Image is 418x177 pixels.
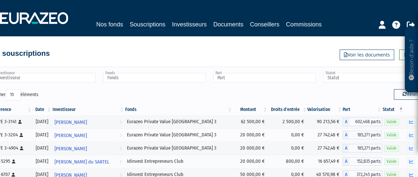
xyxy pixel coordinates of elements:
div: [DATE] [34,118,50,125]
span: Valide [384,159,399,165]
th: Droits d'entrée: activer pour trier la colonne par ordre croissant [268,104,307,115]
th: Date: activer pour trier la colonne par ordre croissant [32,104,52,115]
th: Part: activer pour trier la colonne par ordre croissant [343,104,382,115]
span: Valide [384,145,399,152]
i: [Français] Personne physique [12,159,16,163]
span: 602,468 parts [349,118,382,126]
td: 0,00 € [268,128,307,142]
td: 800,00 € [268,155,307,168]
span: 185,271 parts [349,144,382,153]
span: Valide [384,132,399,138]
p: Besoin d'aide ? [408,30,415,89]
a: Conseillers [250,20,280,29]
a: Souscriptions [130,20,165,30]
a: Documents [213,20,244,29]
i: Voir l'investisseur [120,156,122,168]
td: 0,00 € [268,142,307,155]
td: 20 000,00 € [233,155,268,168]
div: [DATE] [34,131,50,138]
th: Investisseur: activer pour trier la colonne par ordre croissant [52,104,125,115]
span: 152,835 parts [349,157,382,166]
i: [Français] Personne physique [19,133,23,137]
div: A - Idinvest Entrepreneurs Club [343,157,382,166]
a: [PERSON_NAME] [52,142,125,155]
span: [PERSON_NAME] [55,116,87,128]
i: Voir l'investisseur [120,116,122,128]
i: [Français] Personne physique [18,120,22,124]
th: Statut : activer pour trier la colonne par ordre d&eacute;croissant [382,104,404,115]
span: A [343,131,349,139]
td: 16 657,49 € [307,155,343,168]
i: [Français] Personne physique [20,146,23,150]
span: [PERSON_NAME] [55,129,87,142]
a: Commissions [286,20,322,29]
span: A [343,144,349,153]
a: Voir les documents [340,50,394,60]
div: Eurazeo Private Value [GEOGRAPHIC_DATA] 3 [127,131,230,138]
td: 2 500,00 € [268,115,307,128]
i: Voir l'investisseur [120,129,122,142]
a: [PERSON_NAME] [52,115,125,128]
select: Afficheréléments [6,89,20,100]
td: 62 500,00 € [233,115,268,128]
div: A - Eurazeo Private Value Europe 3 [343,118,382,126]
span: A [343,157,349,166]
div: [DATE] [34,145,50,152]
th: Valorisation: activer pour trier la colonne par ordre croissant [307,104,343,115]
span: [PERSON_NAME] [55,143,87,155]
a: [PERSON_NAME] [52,128,125,142]
td: 90 213,56 € [307,115,343,128]
span: 185,271 parts [349,131,382,139]
th: Montant: activer pour trier la colonne par ordre croissant [233,104,268,115]
td: 27 742,48 € [307,142,343,155]
span: A [343,118,349,126]
span: Valide [384,119,399,125]
th: Fonds: activer pour trier la colonne par ordre croissant [125,104,233,115]
div: Eurazeo Private Value [GEOGRAPHIC_DATA] 3 [127,145,230,152]
a: Nos fonds [96,20,123,29]
a: [PERSON_NAME] du SARTEL [52,155,125,168]
div: Idinvest Entrepreneurs Club [127,158,230,165]
a: Investisseurs [172,20,207,29]
div: A - Eurazeo Private Value Europe 3 [343,131,382,139]
i: Voir l'investisseur [120,143,122,155]
span: [PERSON_NAME] du SARTEL [55,156,109,168]
i: [Français] Personne physique [12,173,15,177]
td: 27 742,48 € [307,128,343,142]
td: 20 000,00 € [233,142,268,155]
td: 20 000,00 € [233,128,268,142]
div: A - Eurazeo Private Value Europe 3 [343,144,382,153]
div: Eurazeo Private Value [GEOGRAPHIC_DATA] 3 [127,118,230,125]
div: [DATE] [34,158,50,165]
